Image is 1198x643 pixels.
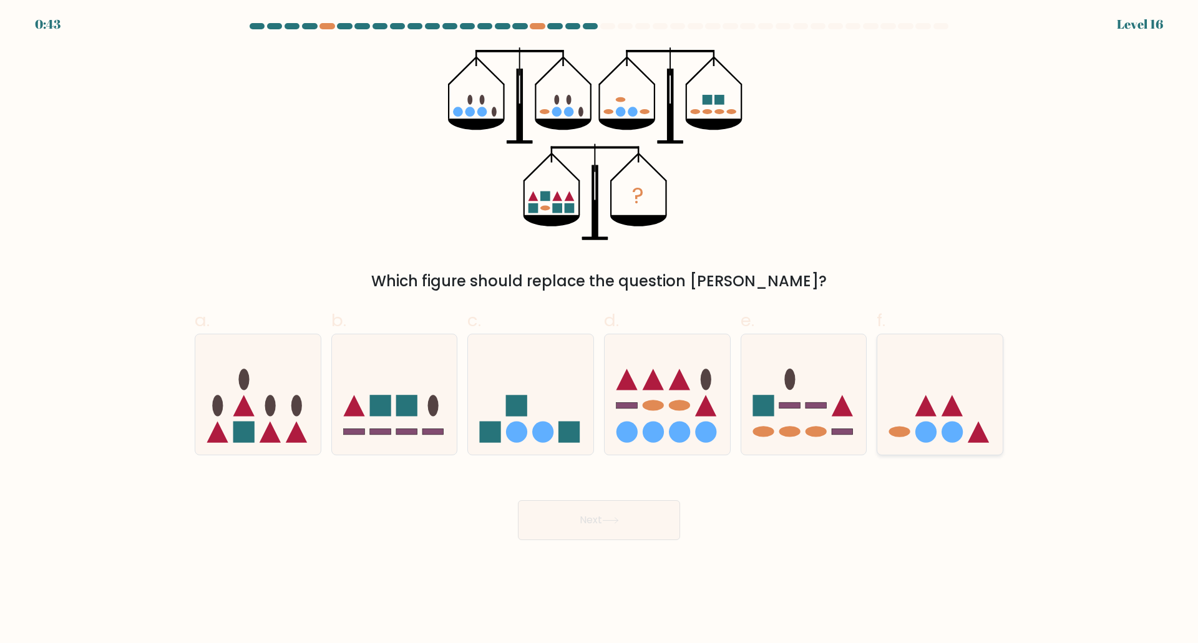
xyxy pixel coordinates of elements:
div: Which figure should replace the question [PERSON_NAME]? [202,270,996,292]
tspan: ? [633,180,645,211]
div: Level 16 [1117,15,1163,34]
span: a. [195,308,210,332]
span: d. [604,308,619,332]
span: c. [467,308,481,332]
span: b. [331,308,346,332]
span: f. [877,308,885,332]
span: e. [741,308,754,332]
div: 0:43 [35,15,61,34]
button: Next [518,500,680,540]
